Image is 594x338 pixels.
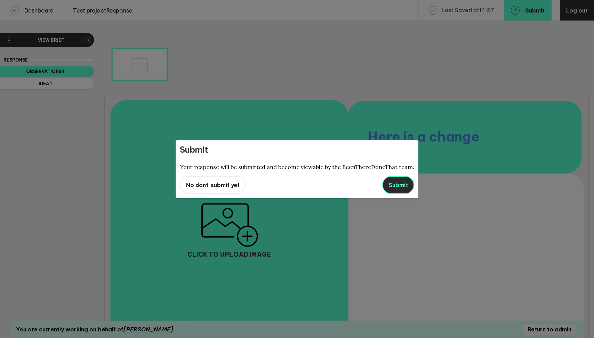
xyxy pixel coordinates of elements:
[388,182,408,188] span: Submit
[180,144,208,155] h4: Submit
[180,163,414,170] p: Your response will be submitted and become viewable by the BeenThereDoneThat team.
[180,176,246,194] button: No dont' submit yet
[382,176,414,194] button: Submit
[186,182,240,188] span: No dont' submit yet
